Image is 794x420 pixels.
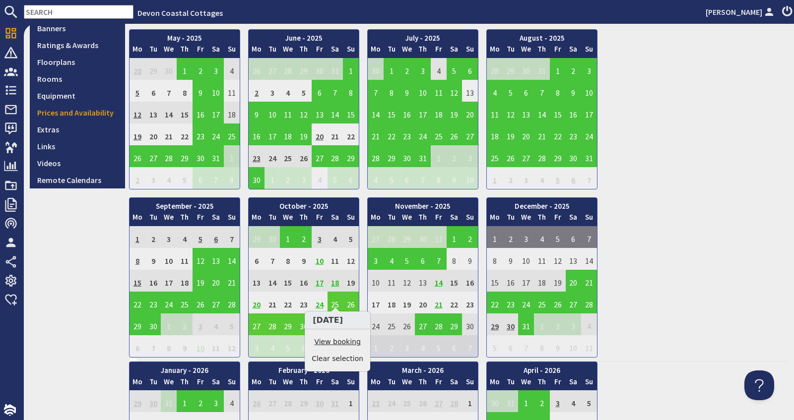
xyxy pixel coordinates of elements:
td: 9 [145,248,161,270]
td: 30 [161,58,177,80]
td: 4 [224,58,240,80]
th: Sa [328,212,343,226]
td: 8 [431,167,447,189]
td: 27 [145,145,161,167]
th: Su [581,44,597,58]
td: 3 [462,145,478,167]
td: 22 [343,123,359,145]
td: 5 [296,80,312,102]
th: May - 2025 [130,30,240,44]
th: Su [343,212,359,226]
td: 3 [581,58,597,80]
td: 1 [431,145,447,167]
td: 17 [208,102,224,123]
td: 3 [368,248,384,270]
td: 2 [503,226,519,248]
td: 6 [249,248,265,270]
td: 12 [130,102,145,123]
td: 6 [343,167,359,189]
td: 4 [384,248,399,270]
th: Mo [130,44,145,58]
td: 29 [177,145,193,167]
td: 2 [462,226,478,248]
td: 7 [208,167,224,189]
td: 2 [130,167,145,189]
td: 29 [399,226,415,248]
td: 22 [384,123,399,145]
td: 6 [193,167,208,189]
a: Floorplans [30,54,125,70]
th: We [518,44,534,58]
td: 3 [161,226,177,248]
td: 27 [518,145,534,167]
td: 9 [296,248,312,270]
td: 1 [384,58,399,80]
th: Fr [312,44,328,58]
td: 7 [224,226,240,248]
td: 18 [487,123,503,145]
td: 6 [415,248,431,270]
td: 7 [534,80,550,102]
td: 24 [208,123,224,145]
td: 31 [328,58,343,80]
td: 5 [343,226,359,248]
td: 5 [328,167,343,189]
td: 4 [431,58,447,80]
td: 16 [249,123,265,145]
td: 2 [566,58,582,80]
td: 23 [566,123,582,145]
td: 30 [193,145,208,167]
th: Th [177,44,193,58]
th: Tu [145,44,161,58]
td: 14 [224,248,240,270]
td: 29 [503,58,519,80]
td: 24 [265,145,280,167]
td: 7 [328,80,343,102]
td: 30 [265,226,280,248]
td: 30 [249,167,265,189]
td: 24 [581,123,597,145]
th: Sa [447,44,463,58]
td: 5 [399,248,415,270]
td: 16 [193,102,208,123]
th: Th [415,212,431,226]
td: 30 [399,145,415,167]
td: 1 [447,226,463,248]
td: 19 [130,123,145,145]
td: 1 [343,58,359,80]
th: Mo [249,212,265,226]
td: 9 [503,248,519,270]
a: Links [30,138,125,155]
a: Videos [30,155,125,172]
td: 23 [249,145,265,167]
td: 30 [415,226,431,248]
th: We [280,212,296,226]
td: 17 [415,102,431,123]
td: 26 [249,58,265,80]
th: Su [462,212,478,226]
th: July - 2025 [368,30,478,44]
td: 26 [447,123,463,145]
td: 10 [208,80,224,102]
th: Mo [487,212,503,226]
td: 15 [384,102,399,123]
td: 5 [447,58,463,80]
th: Su [224,44,240,58]
td: 26 [296,145,312,167]
td: 18 [224,102,240,123]
td: 10 [581,80,597,102]
td: 2 [145,226,161,248]
td: 8 [487,248,503,270]
td: 5 [503,80,519,102]
a: [PERSON_NAME] [706,6,776,18]
td: 9 [447,167,463,189]
td: 21 [161,123,177,145]
th: Th [296,44,312,58]
td: 1 [177,58,193,80]
td: 11 [487,102,503,123]
td: 3 [312,226,328,248]
td: 13 [312,102,328,123]
td: 8 [384,80,399,102]
td: 13 [145,102,161,123]
th: Fr [431,212,447,226]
